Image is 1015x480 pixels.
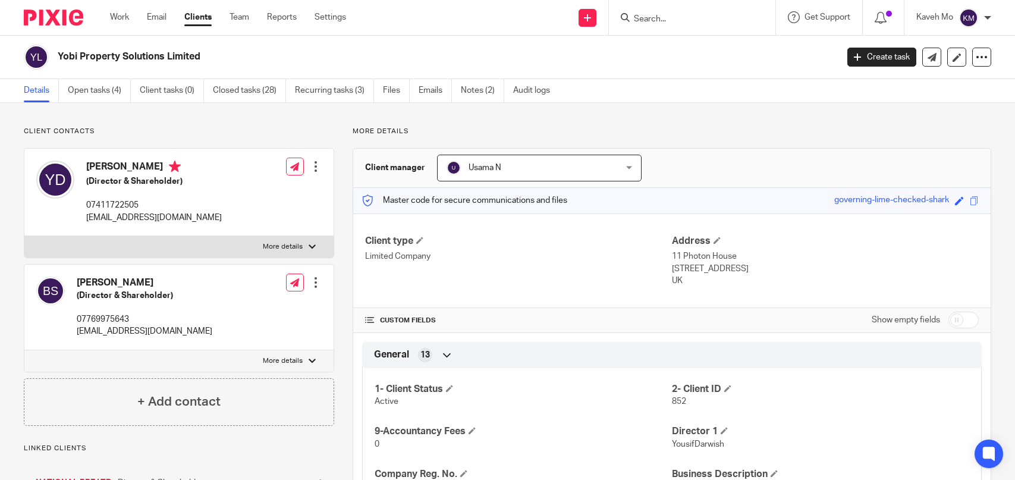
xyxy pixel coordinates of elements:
p: 07769975643 [77,313,212,325]
p: UK [672,275,979,287]
a: Details [24,79,59,102]
h4: Address [672,235,979,247]
img: svg%3E [24,45,49,70]
p: Limited Company [365,250,672,262]
h4: 2- Client ID [672,383,969,396]
a: Notes (2) [461,79,504,102]
label: Show empty fields [872,314,940,326]
img: svg%3E [36,161,74,199]
h4: [PERSON_NAME] [86,161,222,175]
img: svg%3E [447,161,461,175]
p: Kaveh Mo [916,11,953,23]
span: YousifDarwish [672,440,724,448]
div: governing-lime-checked-shark [834,194,949,208]
p: More details [263,242,303,252]
a: Audit logs [513,79,559,102]
i: Primary [169,161,181,172]
h2: Yobi Property Solutions Limited [58,51,675,63]
h5: (Director & Shareholder) [86,175,222,187]
a: Reports [267,11,297,23]
img: Pixie [24,10,83,26]
p: 11 Photon House [672,250,979,262]
p: Client contacts [24,127,334,136]
span: 0 [375,440,379,448]
h4: CUSTOM FIELDS [365,316,672,325]
h3: Client manager [365,162,425,174]
h4: 9-Accountancy Fees [375,425,672,438]
p: [STREET_ADDRESS] [672,263,979,275]
a: Work [110,11,129,23]
a: Open tasks (4) [68,79,131,102]
h4: Director 1 [672,425,969,438]
p: More details [353,127,991,136]
a: Closed tasks (28) [213,79,286,102]
span: Active [375,397,398,406]
a: Recurring tasks (3) [295,79,374,102]
span: Usama N [469,164,501,172]
a: Clients [184,11,212,23]
a: Emails [419,79,452,102]
a: Files [383,79,410,102]
h5: (Director & Shareholder) [77,290,212,302]
a: Settings [315,11,346,23]
h4: + Add contact [137,393,221,411]
a: Create task [847,48,916,67]
h4: Client type [365,235,672,247]
a: Team [230,11,249,23]
span: 13 [420,349,430,361]
p: [EMAIL_ADDRESS][DOMAIN_NAME] [86,212,222,224]
p: Linked clients [24,444,334,453]
input: Search [633,14,740,25]
a: Email [147,11,166,23]
span: 852 [672,397,686,406]
p: Master code for secure communications and files [362,194,567,206]
span: Get Support [805,13,850,21]
img: svg%3E [36,277,65,305]
span: General [374,349,409,361]
p: [EMAIL_ADDRESS][DOMAIN_NAME] [77,325,212,337]
p: 07411722505 [86,199,222,211]
a: Client tasks (0) [140,79,204,102]
img: svg%3E [959,8,978,27]
h4: [PERSON_NAME] [77,277,212,289]
h4: 1- Client Status [375,383,672,396]
p: More details [263,356,303,366]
